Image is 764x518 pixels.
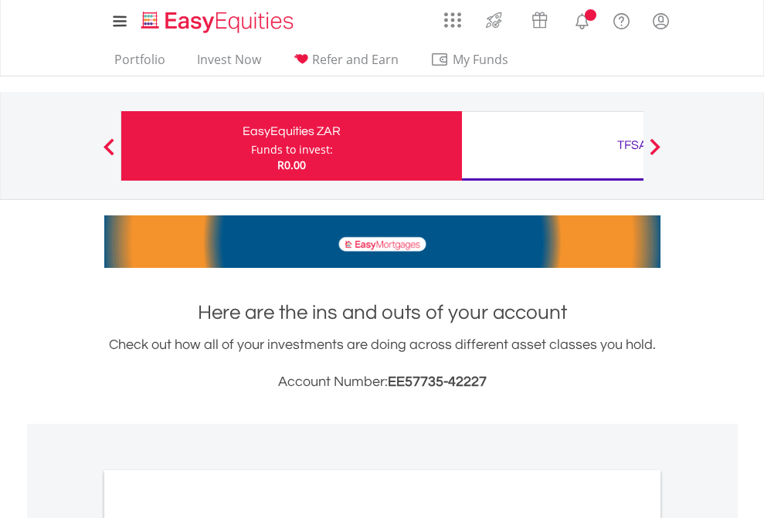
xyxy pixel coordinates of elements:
[104,371,660,393] h3: Account Number:
[640,146,671,161] button: Next
[108,52,171,76] a: Portfolio
[104,334,660,393] div: Check out how all of your investments are doing across different asset classes you hold.
[481,8,507,32] img: thrive-v2.svg
[388,374,487,389] span: EE57735-42227
[641,4,681,38] a: My Profile
[138,9,300,35] img: EasyEquities_Logo.png
[527,8,552,32] img: vouchers-v2.svg
[444,12,461,29] img: grid-menu-icon.svg
[135,4,300,35] a: Home page
[602,4,641,35] a: FAQ's and Support
[434,4,471,29] a: AppsGrid
[277,157,306,172] span: R0.00
[251,142,333,157] div: Funds to invest:
[312,51,399,68] span: Refer and Earn
[517,4,562,32] a: Vouchers
[104,299,660,327] h1: Here are the ins and outs of your account
[562,4,602,35] a: Notifications
[287,52,405,76] a: Refer and Earn
[430,49,531,69] span: My Funds
[191,52,267,76] a: Invest Now
[93,146,124,161] button: Previous
[131,120,453,142] div: EasyEquities ZAR
[104,215,660,268] img: EasyMortage Promotion Banner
